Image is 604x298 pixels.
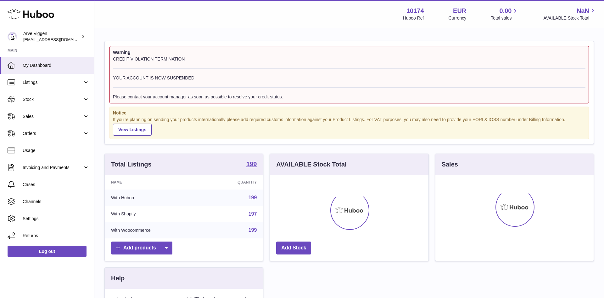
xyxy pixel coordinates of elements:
[23,37,92,42] span: [EMAIL_ADDRESS][DOMAIN_NAME]
[249,211,257,217] a: 197
[105,175,203,190] th: Name
[543,7,596,21] a: NaN AVAILABLE Stock Total
[23,96,83,102] span: Stock
[23,62,89,68] span: My Dashboard
[491,7,519,21] a: 0.00 Total sales
[113,50,585,56] strong: Warning
[113,56,585,100] div: CREDIT VIOLATION TERMINATION YOUR ACCOUNT IS NOW SUSPENDED Please contact your account manager as...
[203,175,263,190] th: Quantity
[23,182,89,188] span: Cases
[23,148,89,154] span: Usage
[111,160,152,169] h3: Total Listings
[111,242,172,254] a: Add products
[23,79,83,85] span: Listings
[23,131,83,137] span: Orders
[105,206,203,222] td: With Shopify
[105,222,203,238] td: With Woocommerce
[500,7,512,15] span: 0.00
[249,227,257,233] a: 199
[276,160,346,169] h3: AVAILABLE Stock Total
[8,32,17,41] img: internalAdmin-10174@internal.huboo.com
[105,190,203,206] td: With Huboo
[543,15,596,21] span: AVAILABLE Stock Total
[113,110,585,116] strong: Notice
[449,15,467,21] div: Currency
[403,15,424,21] div: Huboo Ref
[491,15,519,21] span: Total sales
[577,7,589,15] span: NaN
[406,7,424,15] strong: 10174
[249,195,257,200] a: 199
[113,124,152,136] a: View Listings
[23,233,89,239] span: Returns
[276,242,311,254] a: Add Stock
[246,161,257,167] strong: 199
[23,199,89,205] span: Channels
[453,7,466,15] strong: EUR
[23,165,83,171] span: Invoicing and Payments
[246,161,257,168] a: 199
[442,160,458,169] h3: Sales
[111,274,125,283] h3: Help
[8,246,87,257] a: Log out
[23,216,89,222] span: Settings
[113,117,585,136] div: If you're planning on sending your products internationally please add required customs informati...
[23,114,83,120] span: Sales
[23,31,80,43] div: Arve Viggen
